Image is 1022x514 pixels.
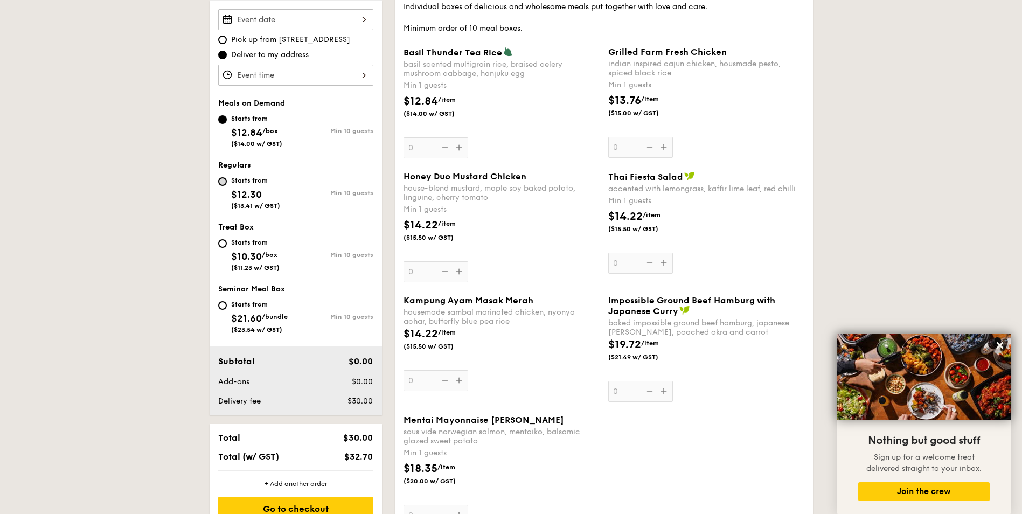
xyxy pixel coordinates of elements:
[404,328,438,341] span: $14.22
[608,353,682,362] span: ($21.49 w/ GST)
[296,127,373,135] div: Min 10 guests
[231,202,280,210] span: ($13.41 w/ GST)
[218,223,254,232] span: Treat Box
[641,95,659,103] span: /item
[343,433,373,443] span: $30.00
[608,109,682,117] span: ($15.00 w/ GST)
[231,312,262,324] span: $21.60
[868,434,980,447] span: Nothing but good stuff
[344,452,373,462] span: $32.70
[231,189,262,200] span: $12.30
[404,95,438,108] span: $12.84
[404,342,477,351] span: ($15.50 w/ GST)
[404,109,477,118] span: ($14.00 w/ GST)
[641,339,659,347] span: /item
[503,47,513,57] img: icon-vegetarian.fe4039eb.svg
[404,295,533,305] span: Kampung Ayam Masak Merah
[404,184,600,202] div: house-blend mustard, maple soy baked potato, linguine, cherry tomato
[608,94,641,107] span: $13.76
[608,80,804,91] div: Min 1 guests
[349,356,373,366] span: $0.00
[608,59,804,78] div: indian inspired cajun chicken, housmade pesto, spiced black rice
[404,308,600,326] div: housemade sambal marinated chicken, nyonya achar, butterfly blue pea rice
[404,415,564,425] span: Mentai Mayonnaise [PERSON_NAME]
[684,171,695,181] img: icon-vegan.f8ff3823.svg
[404,60,600,78] div: basil scented multigrain rice, braised celery mushroom cabbage, hanjuku egg
[438,329,456,336] span: /item
[218,397,261,406] span: Delivery fee
[438,96,456,103] span: /item
[404,233,477,242] span: ($15.50 w/ GST)
[231,34,350,45] span: Pick up from [STREET_ADDRESS]
[404,448,600,459] div: Min 1 guests
[231,300,288,309] div: Starts from
[991,337,1009,354] button: Close
[608,318,804,337] div: baked impossible ground beef hamburg, japanese [PERSON_NAME], poached okra and carrot
[608,196,804,206] div: Min 1 guests
[231,176,280,185] div: Starts from
[608,210,643,223] span: $14.22
[404,219,438,232] span: $14.22
[296,313,373,321] div: Min 10 guests
[218,377,249,386] span: Add-ons
[404,80,600,91] div: Min 1 guests
[231,50,309,60] span: Deliver to my address
[218,65,373,86] input: Event time
[643,211,661,219] span: /item
[858,482,990,501] button: Join the crew
[231,238,280,247] div: Starts from
[218,115,227,124] input: Starts from$12.84/box($14.00 w/ GST)Min 10 guests
[837,334,1011,420] img: DSC07876-Edit02-Large.jpeg
[404,427,600,446] div: sous vide norwegian salmon, mentaiko, balsamic glazed sweet potato
[262,313,288,321] span: /bundle
[679,305,690,315] img: icon-vegan.f8ff3823.svg
[866,453,982,473] span: Sign up for a welcome treat delivered straight to your inbox.
[218,433,240,443] span: Total
[608,295,775,316] span: Impossible Ground Beef Hamburg with Japanese Curry
[231,127,262,138] span: $12.84
[404,171,526,182] span: Honey Duo Mustard Chicken
[231,264,280,272] span: ($11.23 w/ GST)
[231,326,282,334] span: ($23.54 w/ GST)
[608,338,641,351] span: $19.72
[218,99,285,108] span: Meals on Demand
[347,397,373,406] span: $30.00
[404,2,804,34] div: Individual boxes of delicious and wholesome meals put together with love and care. Minimum order ...
[231,114,282,123] div: Starts from
[218,239,227,248] input: Starts from$10.30/box($11.23 w/ GST)Min 10 guests
[218,480,373,488] div: + Add another order
[404,204,600,215] div: Min 1 guests
[231,251,262,262] span: $10.30
[437,463,455,471] span: /item
[218,452,279,462] span: Total (w/ GST)
[218,284,285,294] span: Seminar Meal Box
[404,462,437,475] span: $18.35
[218,9,373,30] input: Event date
[352,377,373,386] span: $0.00
[608,47,727,57] span: Grilled Farm Fresh Chicken
[218,161,251,170] span: Regulars
[262,251,277,259] span: /box
[262,127,278,135] span: /box
[608,184,804,193] div: accented with lemongrass, kaffir lime leaf, red chilli
[296,189,373,197] div: Min 10 guests
[438,220,456,227] span: /item
[404,477,477,485] span: ($20.00 w/ GST)
[608,172,683,182] span: Thai Fiesta Salad
[218,177,227,186] input: Starts from$12.30($13.41 w/ GST)Min 10 guests
[404,47,502,58] span: Basil Thunder Tea Rice
[218,356,255,366] span: Subtotal
[231,140,282,148] span: ($14.00 w/ GST)
[218,301,227,310] input: Starts from$21.60/bundle($23.54 w/ GST)Min 10 guests
[218,51,227,59] input: Deliver to my address
[296,251,373,259] div: Min 10 guests
[218,36,227,44] input: Pick up from [STREET_ADDRESS]
[608,225,682,233] span: ($15.50 w/ GST)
